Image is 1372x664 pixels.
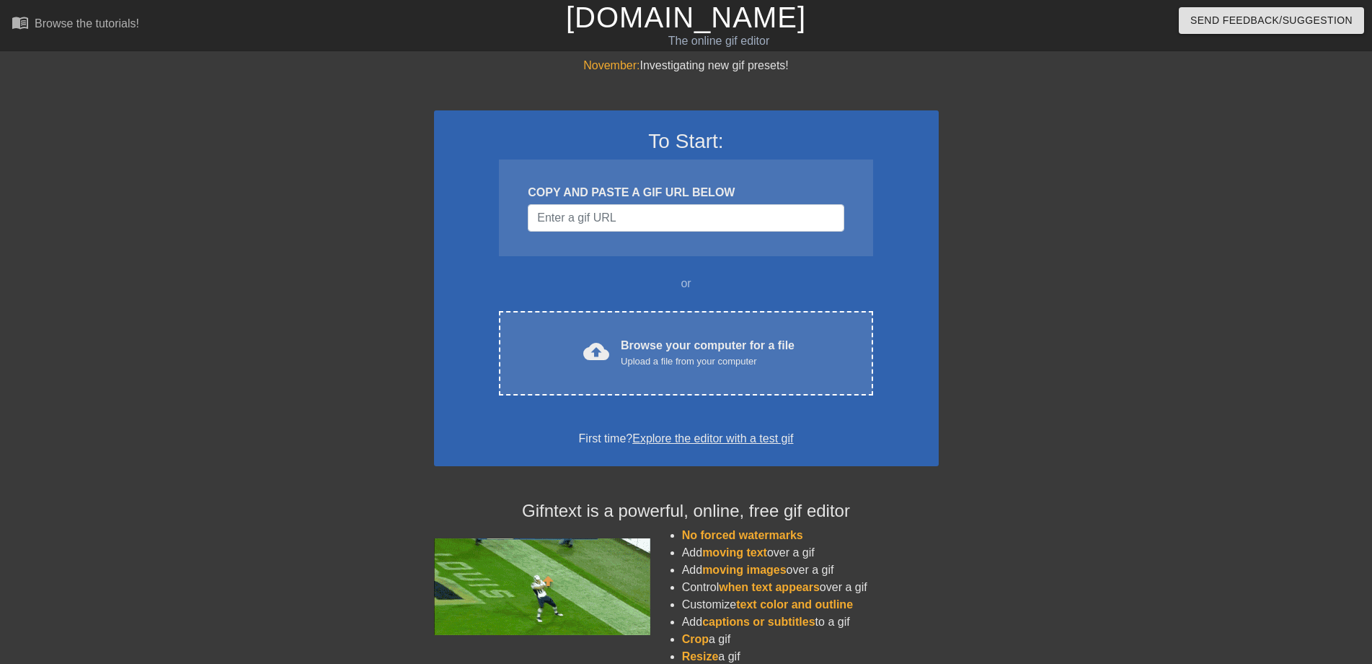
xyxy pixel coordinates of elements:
[682,650,719,663] span: Resize
[583,59,639,71] span: November:
[682,613,939,631] li: Add to a gif
[1179,7,1364,34] button: Send Feedback/Suggestion
[632,432,793,445] a: Explore the editor with a test gif
[583,338,609,364] span: cloud_upload
[682,631,939,648] li: a gif
[434,501,939,522] h4: Gifntext is a powerful, online, free gif editor
[35,17,139,30] div: Browse the tutorials!
[682,529,803,541] span: No forced watermarks
[682,562,939,579] li: Add over a gif
[453,430,920,447] div: First time?
[528,204,844,232] input: Username
[464,32,973,50] div: The online gif editor
[12,14,29,31] span: menu_book
[12,14,139,36] a: Browse the tutorials!
[434,57,939,74] div: Investigating new gif presets!
[682,579,939,596] li: Control over a gif
[736,598,853,611] span: text color and outline
[621,354,795,369] div: Upload a file from your computer
[621,337,795,369] div: Browse your computer for a file
[719,581,820,593] span: when text appears
[702,564,786,576] span: moving images
[1190,12,1353,30] span: Send Feedback/Suggestion
[528,184,844,201] div: COPY AND PASTE A GIF URL BELOW
[566,1,806,33] a: [DOMAIN_NAME]
[702,616,815,628] span: captions or subtitles
[453,129,920,154] h3: To Start:
[702,546,767,559] span: moving text
[682,544,939,562] li: Add over a gif
[434,538,650,635] img: football_small.gif
[682,596,939,613] li: Customize
[472,275,901,292] div: or
[682,633,709,645] span: Crop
